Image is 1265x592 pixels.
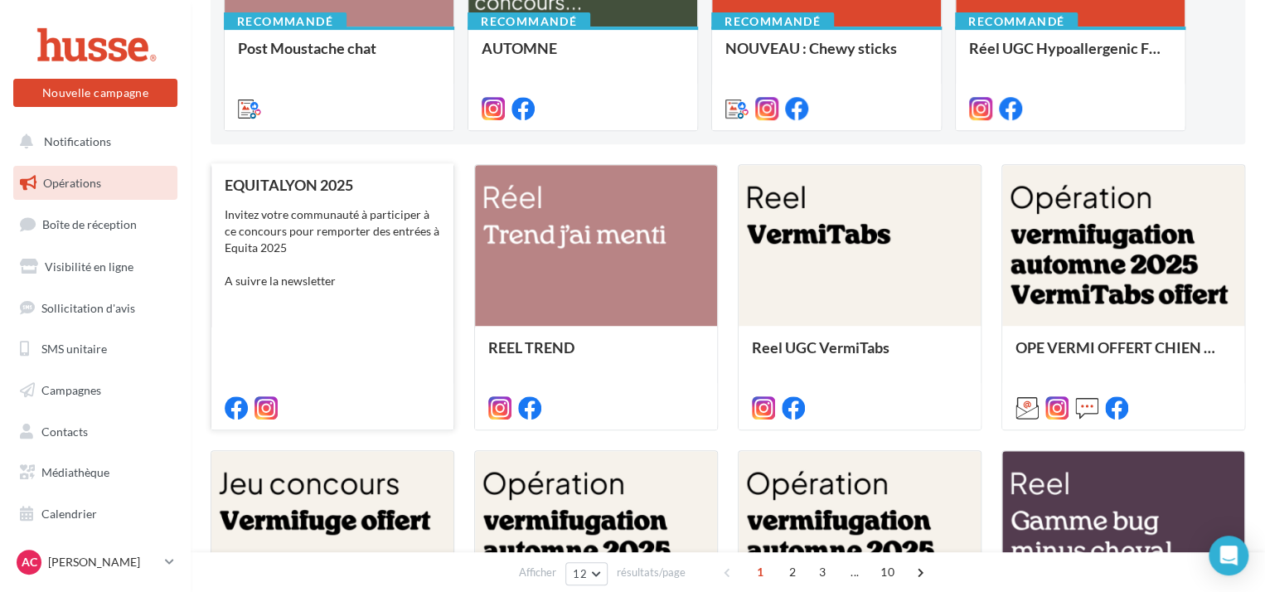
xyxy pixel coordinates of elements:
[45,260,133,274] span: Visibilité en ligne
[747,559,773,585] span: 1
[44,134,111,148] span: Notifications
[488,339,704,372] div: REEL TREND
[841,559,868,585] span: ...
[779,559,806,585] span: 2
[10,373,181,408] a: Campagnes
[10,166,181,201] a: Opérations
[238,40,440,73] div: Post Moustache chat
[969,40,1171,73] div: Réel UGC Hypoallergenic Flexcare™ Senior
[519,565,556,580] span: Afficher
[617,565,686,580] span: résultats/page
[225,206,440,289] div: Invitez votre communauté à participer à ce concours pour remporter des entrées à Equita 2025 A su...
[10,332,181,366] a: SMS unitaire
[711,12,834,31] div: Recommandé
[10,291,181,326] a: Sollicitation d'avis
[13,79,177,107] button: Nouvelle campagne
[10,124,174,159] button: Notifications
[41,383,101,397] span: Campagnes
[725,40,928,73] div: NOUVEAU : Chewy sticks
[482,40,684,73] div: AUTOMNE
[874,559,901,585] span: 10
[565,562,608,585] button: 12
[13,546,177,578] a: AC [PERSON_NAME]
[809,559,836,585] span: 3
[10,206,181,242] a: Boîte de réception
[10,415,181,449] a: Contacts
[10,455,181,490] a: Médiathèque
[41,425,88,439] span: Contacts
[468,12,590,31] div: Recommandé
[22,554,37,570] span: AC
[41,465,109,479] span: Médiathèque
[43,176,101,190] span: Opérations
[10,497,181,531] a: Calendrier
[1015,339,1231,372] div: OPE VERMI OFFERT CHIEN CHAT AUTOMNE
[1209,536,1248,575] div: Open Intercom Messenger
[42,217,137,231] span: Boîte de réception
[224,12,347,31] div: Recommandé
[48,554,158,570] p: [PERSON_NAME]
[41,507,97,521] span: Calendrier
[41,300,135,314] span: Sollicitation d'avis
[752,339,967,372] div: Reel UGC VermiTabs
[955,12,1078,31] div: Recommandé
[41,342,107,356] span: SMS unitaire
[573,567,587,580] span: 12
[10,250,181,284] a: Visibilité en ligne
[225,177,440,193] div: EQUITALYON 2025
